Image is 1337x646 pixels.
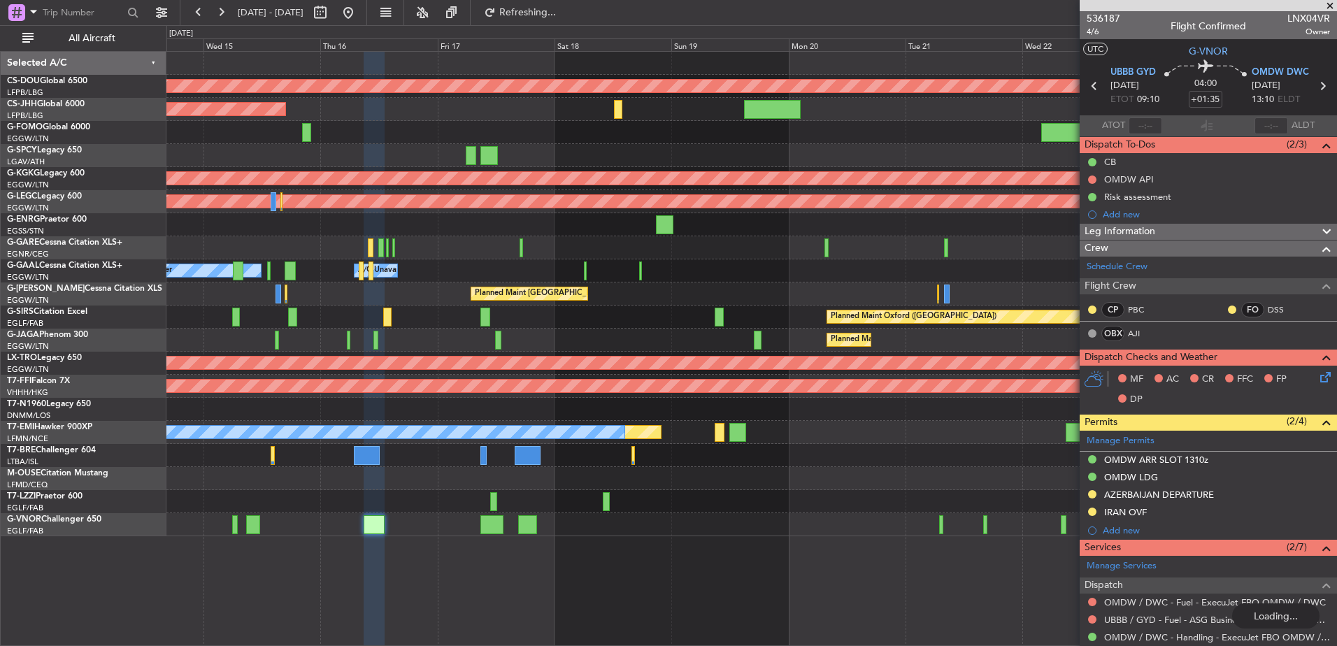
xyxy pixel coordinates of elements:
[203,38,320,51] div: Wed 15
[7,100,37,108] span: CS-JHH
[1085,241,1108,257] span: Crew
[1232,603,1320,629] div: Loading...
[671,38,788,51] div: Sun 19
[7,469,41,478] span: M-OUSE
[1085,278,1136,294] span: Flight Crew
[1104,454,1208,466] div: OMDW ARR SLOT 1310z
[1189,44,1228,59] span: G-VNOR
[906,38,1022,51] div: Tue 21
[475,283,695,304] div: Planned Maint [GEOGRAPHIC_DATA] ([GEOGRAPHIC_DATA])
[7,364,49,375] a: EGGW/LTN
[1087,26,1120,38] span: 4/6
[1104,191,1171,203] div: Risk assessment
[1101,326,1124,341] div: OBX
[1087,11,1120,26] span: 536187
[7,423,92,431] a: T7-EMIHawker 900XP
[7,261,39,270] span: G-GAAL
[7,146,82,155] a: G-SPCYLegacy 650
[1104,631,1330,643] a: OMDW / DWC - Handling - ExecuJet FBO OMDW / DWC
[1276,373,1287,387] span: FP
[7,400,91,408] a: T7-N1960Legacy 650
[320,38,437,51] div: Thu 16
[7,226,44,236] a: EGSS/STN
[7,492,36,501] span: T7-LZZI
[7,249,49,259] a: EGNR/CEG
[7,308,87,316] a: G-SIRSCitation Excel
[831,329,1051,350] div: Planned Maint [GEOGRAPHIC_DATA] ([GEOGRAPHIC_DATA])
[1085,350,1217,366] span: Dispatch Checks and Weather
[1110,66,1156,80] span: UBBB GYD
[1287,137,1307,152] span: (2/3)
[7,238,39,247] span: G-GARE
[7,308,34,316] span: G-SIRS
[1104,173,1154,185] div: OMDW API
[789,38,906,51] div: Mon 20
[1166,373,1179,387] span: AC
[1103,208,1330,220] div: Add new
[1137,93,1159,107] span: 09:10
[7,354,82,362] a: LX-TROLegacy 650
[1085,577,1123,594] span: Dispatch
[1241,302,1264,317] div: FO
[1104,471,1158,483] div: OMDW LDG
[7,285,85,293] span: G-[PERSON_NAME]
[831,306,996,327] div: Planned Maint Oxford ([GEOGRAPHIC_DATA])
[7,134,49,144] a: EGGW/LTN
[1083,43,1108,55] button: UTC
[7,203,49,213] a: EGGW/LTN
[358,260,416,281] div: A/C Unavailable
[7,146,37,155] span: G-SPCY
[1102,119,1125,133] span: ATOT
[1104,489,1214,501] div: AZERBAIJAN DEPARTURE
[7,272,49,282] a: EGGW/LTN
[7,492,83,501] a: T7-LZZIPraetor 600
[36,34,148,43] span: All Aircraft
[1087,260,1147,274] a: Schedule Crew
[7,433,48,444] a: LFMN/NCE
[7,169,40,178] span: G-KGKG
[7,446,36,454] span: T7-BRE
[7,331,39,339] span: G-JAGA
[7,318,43,329] a: EGLF/FAB
[43,2,123,23] input: Trip Number
[7,123,43,131] span: G-FOMO
[7,377,70,385] a: T7-FFIFalcon 7X
[7,77,40,85] span: CS-DOU
[1104,506,1147,518] div: IRAN OVF
[478,1,562,24] button: Refreshing...
[1104,596,1326,608] a: OMDW / DWC - Fuel - ExecuJet FBO OMDW / DWC
[7,377,31,385] span: T7-FFI
[7,110,43,121] a: LFPB/LBG
[7,480,48,490] a: LFMD/CEQ
[7,410,50,421] a: DNMM/LOS
[7,100,85,108] a: CS-JHHGlobal 6000
[1101,302,1124,317] div: CP
[1171,19,1246,34] div: Flight Confirmed
[1237,373,1253,387] span: FFC
[1287,414,1307,429] span: (2/4)
[7,215,40,224] span: G-ENRG
[7,341,49,352] a: EGGW/LTN
[1252,66,1309,80] span: OMDW DWC
[1104,614,1330,626] a: UBBB / GYD - Fuel - ASG Business Aviation LLC UBBB / GYD
[1104,156,1116,168] div: CB
[1287,540,1307,554] span: (2/7)
[7,446,96,454] a: T7-BREChallenger 604
[1129,117,1162,134] input: --:--
[7,285,162,293] a: G-[PERSON_NAME]Cessna Citation XLS
[7,469,108,478] a: M-OUSECitation Mustang
[1085,224,1155,240] span: Leg Information
[1268,303,1299,316] a: DSS
[7,77,87,85] a: CS-DOUGlobal 6500
[1202,373,1214,387] span: CR
[15,27,152,50] button: All Aircraft
[7,526,43,536] a: EGLF/FAB
[1022,38,1139,51] div: Wed 22
[1130,373,1143,387] span: MF
[7,192,37,201] span: G-LEGC
[1130,393,1143,407] span: DP
[7,423,34,431] span: T7-EMI
[7,261,122,270] a: G-GAALCessna Citation XLS+
[7,400,46,408] span: T7-N1960
[7,354,37,362] span: LX-TRO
